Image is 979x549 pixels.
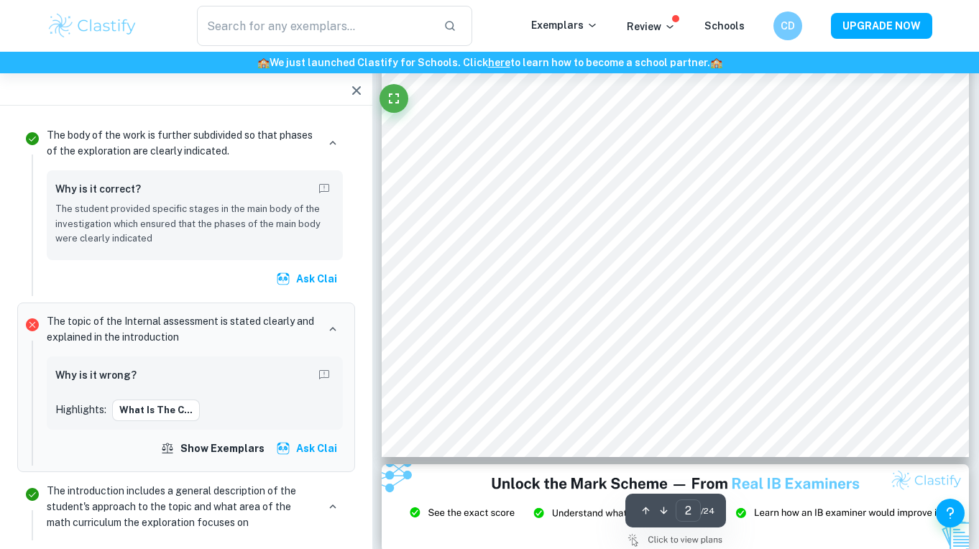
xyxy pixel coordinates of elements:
button: Ask Clai [273,266,343,292]
img: Clastify logo [47,11,138,40]
a: here [488,57,510,68]
h6: CD [780,18,796,34]
button: Fullscreen [380,84,408,113]
svg: Correct [24,486,41,503]
button: CD [773,11,802,40]
a: Schools [704,20,745,32]
button: Report mistake/confusion [314,179,334,199]
button: Help and Feedback [936,499,965,527]
svg: Correct [24,130,41,147]
p: The topic of the Internal assessment is stated clearly and explained in the introduction [47,313,317,345]
p: The student provided specific stages in the main body of the investigation which ensured that the... [55,202,334,246]
input: Search for any exemplars... [197,6,432,46]
button: Report mistake/confusion [314,365,334,385]
span: 🏫 [257,57,270,68]
button: What is the c... [112,400,200,421]
button: UPGRADE NOW [831,13,932,39]
p: Exemplars [531,17,598,33]
p: The introduction includes a general description of the student's approach to the topic and what a... [47,483,317,530]
button: Ask Clai [273,435,343,461]
h6: We just launched Clastify for Schools. Click to learn how to become a school partner. [3,55,976,70]
h6: Why is it correct? [55,181,141,197]
p: The body of the work is further subdivided so that phases of the exploration are clearly indicated. [47,127,317,159]
p: Review [627,19,676,34]
span: / 24 [701,504,714,517]
img: clai.svg [276,272,290,286]
svg: Incorrect [24,316,41,333]
span: 🏫 [710,57,722,68]
p: Highlights: [55,402,106,417]
button: Show exemplars [157,435,270,461]
h6: Why is it wrong? [55,367,137,383]
img: clai.svg [276,441,290,456]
